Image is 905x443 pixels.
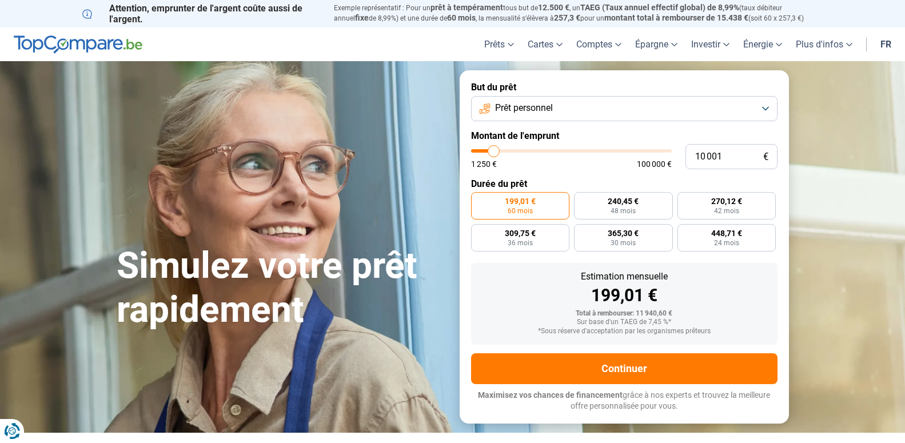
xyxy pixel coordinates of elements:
span: 12.500 € [538,3,569,12]
p: Exemple représentatif : Pour un tous but de , un (taux débiteur annuel de 8,99%) et une durée de ... [334,3,823,23]
span: 240,45 € [608,197,639,205]
label: Montant de l'emprunt [471,130,778,141]
span: 365,30 € [608,229,639,237]
button: Continuer [471,353,778,384]
div: Total à rembourser: 11 940,60 € [480,310,768,318]
label: But du prêt [471,82,778,93]
span: 257,3 € [554,13,580,22]
a: Prêts [477,27,521,61]
div: *Sous réserve d'acceptation par les organismes prêteurs [480,328,768,336]
span: 60 mois [447,13,476,22]
span: 60 mois [508,207,533,214]
span: 24 mois [714,240,739,246]
span: 309,75 € [505,229,536,237]
img: TopCompare [14,35,142,54]
span: 1 250 € [471,160,497,168]
p: grâce à nos experts et trouvez la meilleure offre personnalisée pour vous. [471,390,778,412]
span: 30 mois [611,240,636,246]
label: Durée du prêt [471,178,778,189]
span: 42 mois [714,207,739,214]
span: € [763,152,768,162]
a: Investir [684,27,736,61]
span: fixe [355,13,369,22]
a: Plus d'infos [789,27,859,61]
div: 199,01 € [480,287,768,304]
span: 199,01 € [505,197,536,205]
span: 48 mois [611,207,636,214]
div: Estimation mensuelle [480,272,768,281]
a: Cartes [521,27,569,61]
span: 448,71 € [711,229,742,237]
span: montant total à rembourser de 15.438 € [604,13,748,22]
div: Sur base d'un TAEG de 7,45 %* [480,318,768,326]
span: prêt à tempérament [430,3,503,12]
button: Prêt personnel [471,96,778,121]
a: Comptes [569,27,628,61]
span: 270,12 € [711,197,742,205]
a: Épargne [628,27,684,61]
span: 100 000 € [637,160,672,168]
a: Énergie [736,27,789,61]
span: TAEG (Taux annuel effectif global) de 8,99% [580,3,739,12]
h1: Simulez votre prêt rapidement [117,244,446,332]
span: 36 mois [508,240,533,246]
a: fr [874,27,898,61]
p: Attention, emprunter de l'argent coûte aussi de l'argent. [82,3,320,25]
span: Prêt personnel [495,102,553,114]
span: Maximisez vos chances de financement [478,390,623,400]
